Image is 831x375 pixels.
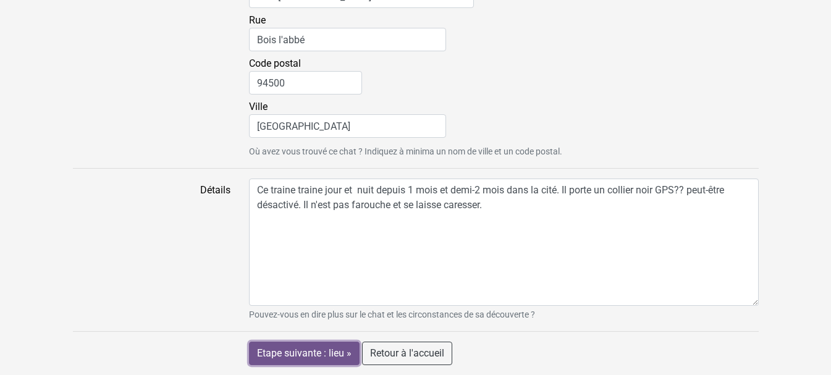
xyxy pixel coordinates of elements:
input: Rue [249,28,446,51]
input: Ville [249,114,446,138]
label: Détails [64,179,240,321]
small: Pouvez-vous en dire plus sur le chat et les circonstances de sa découverte ? [249,308,759,321]
small: Où avez vous trouvé ce chat ? Indiquez à minima un nom de ville et un code postal. [249,145,759,158]
input: Code postal [249,71,362,95]
label: Rue [249,13,446,51]
label: Ville [249,99,446,138]
label: Code postal [249,56,362,95]
a: Retour à l'accueil [362,342,452,365]
input: Etape suivante : lieu » [249,342,360,365]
